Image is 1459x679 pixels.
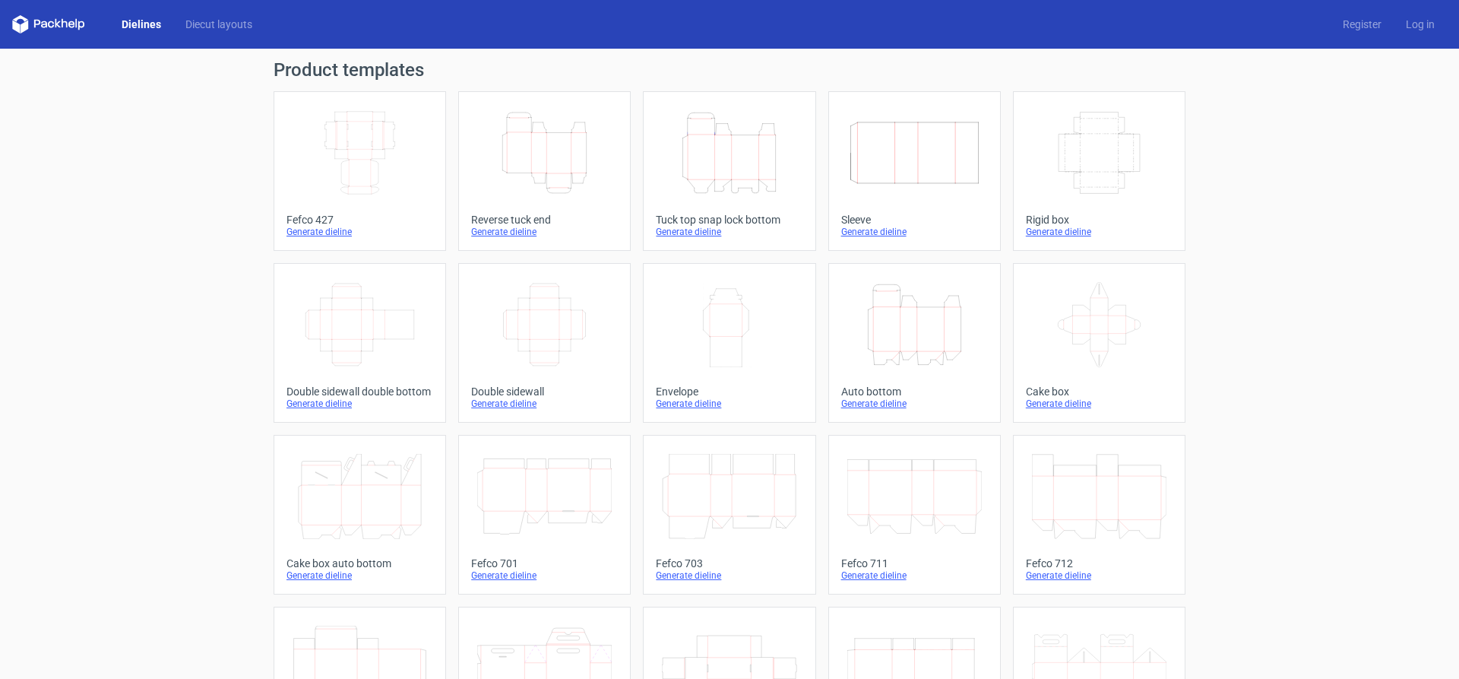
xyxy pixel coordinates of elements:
[828,91,1001,251] a: SleeveGenerate dieline
[471,386,618,398] div: Double sidewall
[1026,226,1173,238] div: Generate dieline
[274,61,1185,79] h1: Product templates
[458,435,631,595] a: Fefco 701Generate dieline
[1013,263,1185,423] a: Cake boxGenerate dieline
[458,91,631,251] a: Reverse tuck endGenerate dieline
[841,557,988,570] div: Fefco 711
[173,17,264,32] a: Diecut layouts
[841,226,988,238] div: Generate dieline
[286,398,433,410] div: Generate dieline
[286,557,433,570] div: Cake box auto bottom
[841,398,988,410] div: Generate dieline
[1026,557,1173,570] div: Fefco 712
[656,398,802,410] div: Generate dieline
[1026,386,1173,398] div: Cake box
[1026,570,1173,582] div: Generate dieline
[656,226,802,238] div: Generate dieline
[841,570,988,582] div: Generate dieline
[274,263,446,423] a: Double sidewall double bottomGenerate dieline
[1026,398,1173,410] div: Generate dieline
[643,435,815,595] a: Fefco 703Generate dieline
[828,435,1001,595] a: Fefco 711Generate dieline
[643,263,815,423] a: EnvelopeGenerate dieline
[471,398,618,410] div: Generate dieline
[1013,435,1185,595] a: Fefco 712Generate dieline
[471,557,618,570] div: Fefco 701
[274,435,446,595] a: Cake box auto bottomGenerate dieline
[656,570,802,582] div: Generate dieline
[286,226,433,238] div: Generate dieline
[471,214,618,226] div: Reverse tuck end
[841,386,988,398] div: Auto bottom
[471,570,618,582] div: Generate dieline
[643,91,815,251] a: Tuck top snap lock bottomGenerate dieline
[274,91,446,251] a: Fefco 427Generate dieline
[458,263,631,423] a: Double sidewallGenerate dieline
[286,386,433,398] div: Double sidewall double bottom
[1331,17,1394,32] a: Register
[286,214,433,226] div: Fefco 427
[286,570,433,582] div: Generate dieline
[1013,91,1185,251] a: Rigid boxGenerate dieline
[1026,214,1173,226] div: Rigid box
[109,17,173,32] a: Dielines
[471,226,618,238] div: Generate dieline
[656,214,802,226] div: Tuck top snap lock bottom
[656,557,802,570] div: Fefco 703
[1394,17,1447,32] a: Log in
[656,386,802,398] div: Envelope
[828,263,1001,423] a: Auto bottomGenerate dieline
[841,214,988,226] div: Sleeve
